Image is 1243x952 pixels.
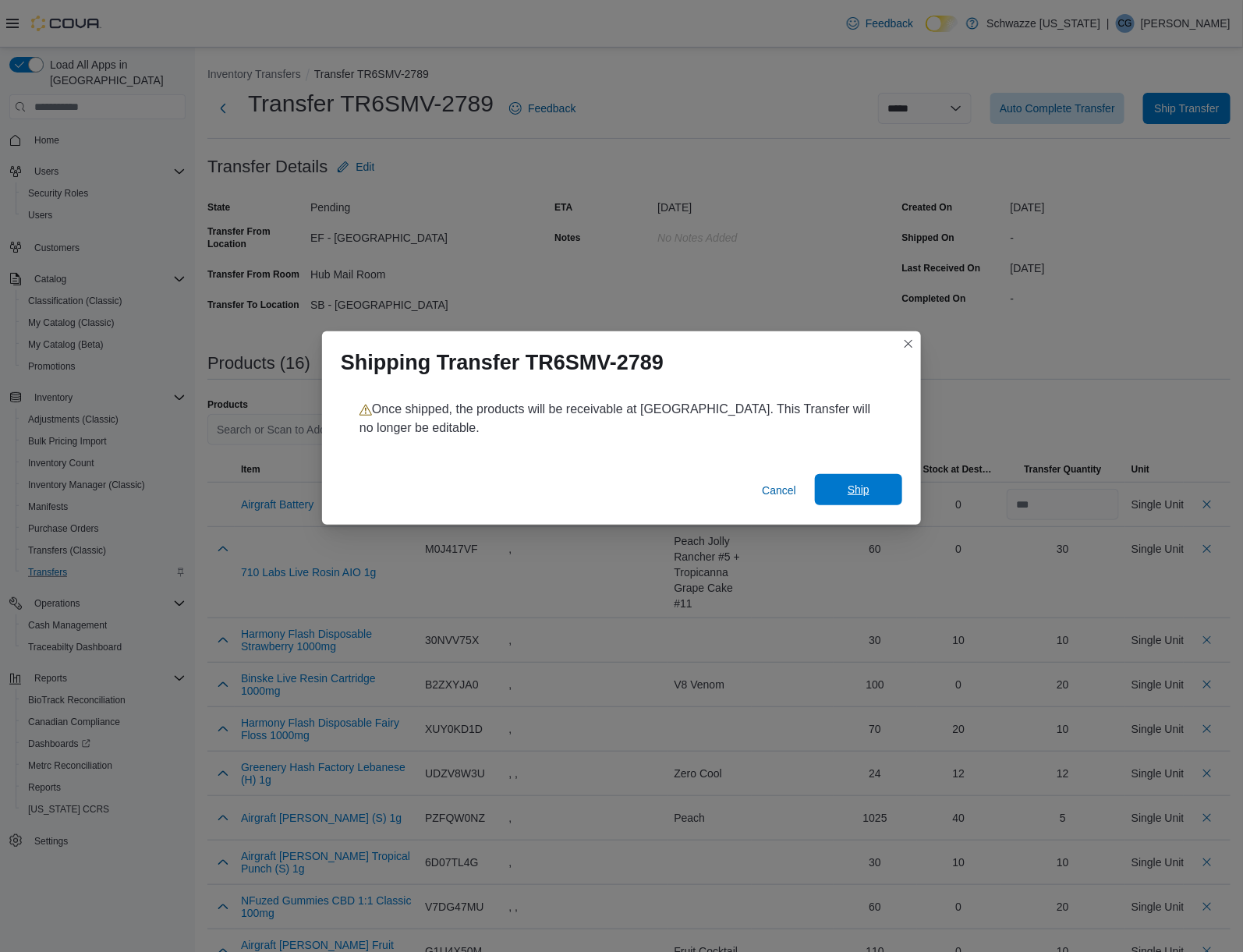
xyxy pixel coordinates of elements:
[359,400,884,437] p: Once shipped, the products will be receivable at [GEOGRAPHIC_DATA]. This Transfer will no longer ...
[848,482,869,497] span: Ship
[899,334,918,353] button: Closes this modal window
[341,350,664,375] h1: Shipping Transfer TR6SMV-2789
[815,474,902,505] button: Ship
[756,475,802,506] button: Cancel
[762,483,796,498] span: Cancel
